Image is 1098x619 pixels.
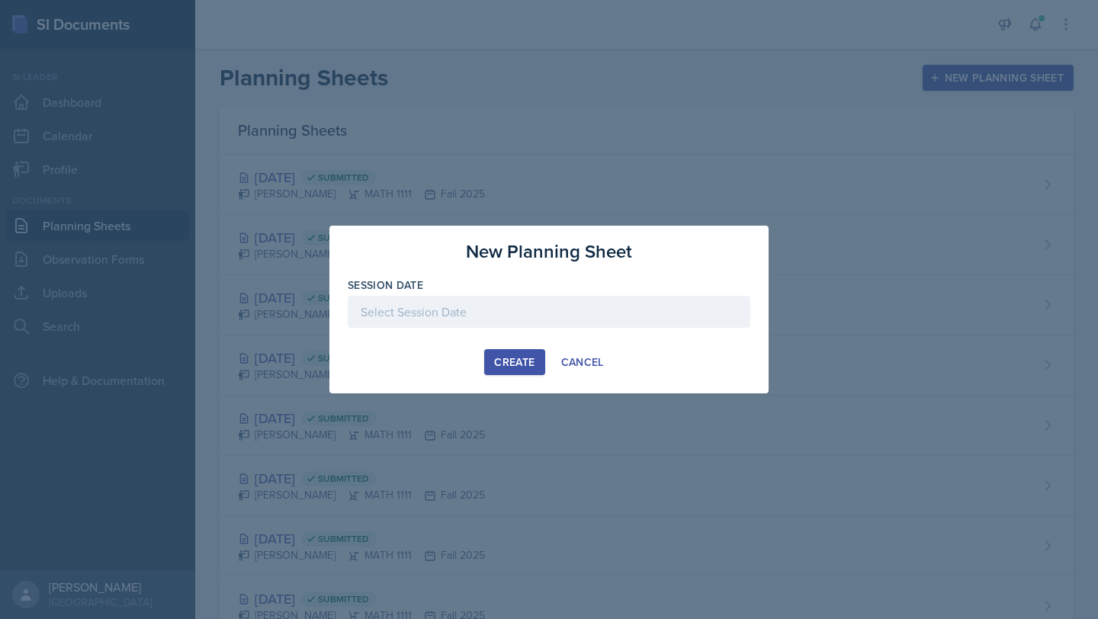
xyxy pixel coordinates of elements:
[466,238,632,265] h3: New Planning Sheet
[348,277,423,293] label: Session Date
[561,356,604,368] div: Cancel
[551,349,614,375] button: Cancel
[494,356,535,368] div: Create
[484,349,544,375] button: Create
